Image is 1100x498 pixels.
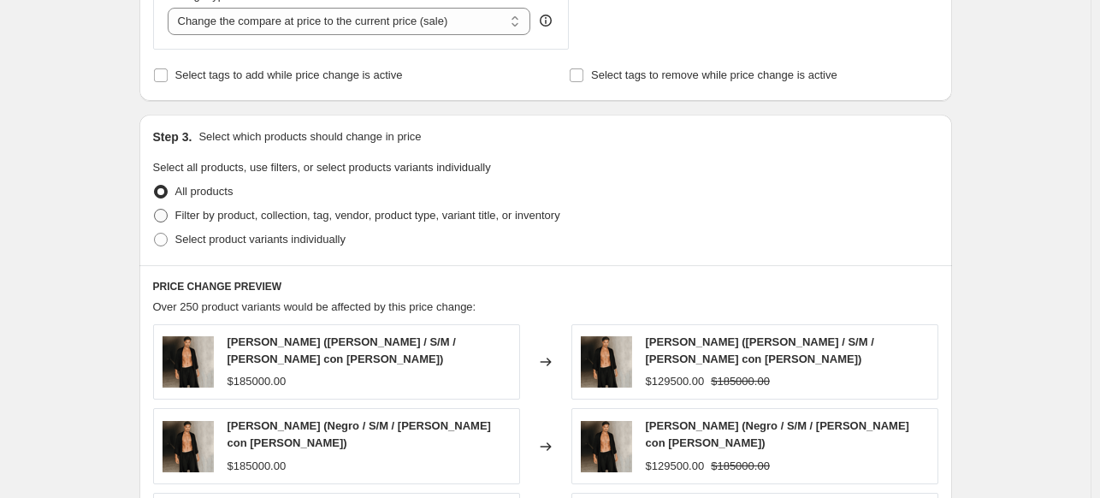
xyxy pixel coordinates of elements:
[581,336,632,388] img: Portada-30_80x.png
[175,209,560,222] span: Filter by product, collection, tag, vendor, product type, variant title, or inventory
[175,68,403,81] span: Select tags to add while price change is active
[228,419,491,449] span: [PERSON_NAME] (Negro / S/M / [PERSON_NAME] con [PERSON_NAME])
[711,458,770,475] strike: $185000.00
[175,185,234,198] span: All products
[591,68,837,81] span: Select tags to remove while price change is active
[581,421,632,472] img: Portada-30_80x.png
[228,458,287,475] div: $185000.00
[153,280,938,293] h6: PRICE CHANGE PREVIEW
[175,233,346,246] span: Select product variants individually
[228,373,287,390] div: $185000.00
[153,300,476,313] span: Over 250 product variants would be affected by this price change:
[163,421,214,472] img: Portada-30_80x.png
[198,128,421,145] p: Select which products should change in price
[537,12,554,29] div: help
[711,373,770,390] strike: $185000.00
[163,336,214,388] img: Portada-30_80x.png
[646,335,874,365] span: [PERSON_NAME] ([PERSON_NAME] / S/M / [PERSON_NAME] con [PERSON_NAME])
[646,458,705,475] div: $129500.00
[153,161,491,174] span: Select all products, use filters, or select products variants individually
[646,373,705,390] div: $129500.00
[228,335,456,365] span: [PERSON_NAME] ([PERSON_NAME] / S/M / [PERSON_NAME] con [PERSON_NAME])
[646,419,909,449] span: [PERSON_NAME] (Negro / S/M / [PERSON_NAME] con [PERSON_NAME])
[153,128,192,145] h2: Step 3.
